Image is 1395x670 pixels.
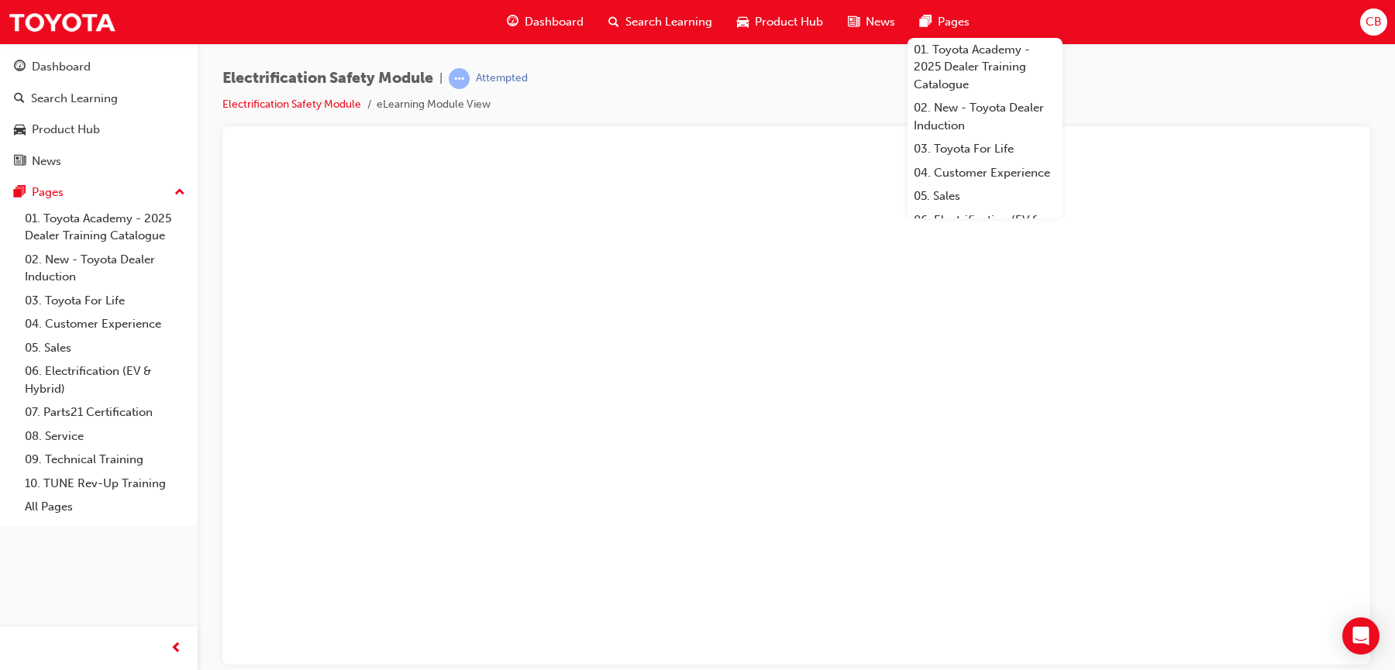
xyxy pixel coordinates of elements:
button: CB [1360,9,1387,36]
span: up-icon [174,183,185,203]
span: pages-icon [920,12,932,32]
a: 02. New - Toyota Dealer Induction [908,96,1063,137]
a: guage-iconDashboard [494,6,596,38]
a: News [6,147,191,176]
a: 01. Toyota Academy - 2025 Dealer Training Catalogue [908,38,1063,97]
span: Product Hub [755,13,823,31]
a: 06. Electrification (EV & Hybrid) [19,359,191,400]
div: Dashboard [32,58,91,76]
a: 04. Customer Experience [19,312,191,336]
div: Search Learning [31,90,118,108]
a: pages-iconPages [908,6,982,38]
a: Product Hub [6,115,191,144]
a: 05. Sales [19,336,191,360]
span: News [866,13,895,31]
span: | [439,70,443,88]
img: Trak [8,5,116,40]
a: Electrification Safety Module [222,98,361,111]
span: guage-icon [14,60,26,74]
a: 06. Electrification (EV & Hybrid) [908,208,1063,249]
a: Dashboard [6,53,191,81]
a: 03. Toyota For Life [908,137,1063,161]
span: search-icon [608,12,619,32]
a: All Pages [19,495,191,519]
a: 10. TUNE Rev-Up Training [19,472,191,496]
span: guage-icon [507,12,518,32]
span: search-icon [14,92,25,106]
button: Pages [6,178,191,207]
span: pages-icon [14,186,26,200]
a: 01. Toyota Academy - 2025 Dealer Training Catalogue [19,207,191,248]
span: car-icon [14,123,26,137]
a: 09. Technical Training [19,448,191,472]
a: 02. New - Toyota Dealer Induction [19,248,191,289]
a: 08. Service [19,424,191,448]
a: 04. Customer Experience [908,161,1063,185]
span: CB [1366,13,1382,31]
button: DashboardSearch LearningProduct HubNews [6,50,191,178]
div: News [32,153,61,170]
li: eLearning Module View [377,96,491,114]
a: news-iconNews [835,6,908,38]
span: news-icon [848,12,859,32]
a: 05. Sales [908,184,1063,208]
span: Pages [938,13,970,31]
a: search-iconSearch Learning [596,6,725,38]
a: 07. Parts21 Certification [19,400,191,424]
div: Open Intercom Messenger [1342,617,1379,655]
span: Electrification Safety Module [222,70,433,88]
span: news-icon [14,155,26,169]
span: car-icon [737,12,749,32]
div: Pages [32,184,64,201]
a: Search Learning [6,84,191,113]
div: Attempted [476,71,528,86]
span: learningRecordVerb_ATTEMPT-icon [449,68,470,89]
span: prev-icon [170,639,182,658]
a: car-iconProduct Hub [725,6,835,38]
span: Search Learning [625,13,712,31]
a: 03. Toyota For Life [19,289,191,313]
span: Dashboard [525,13,584,31]
div: Product Hub [32,121,100,139]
